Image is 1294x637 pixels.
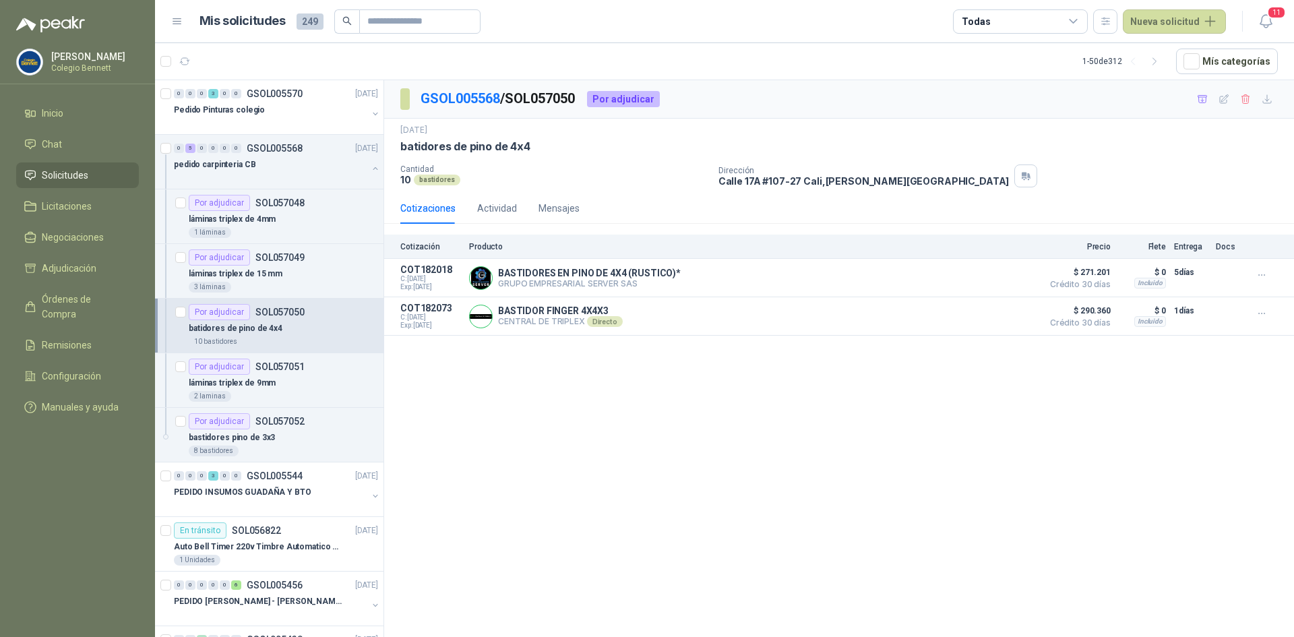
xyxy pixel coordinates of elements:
img: Company Logo [17,49,42,75]
a: 0 0 0 0 0 6 GSOL005456[DATE] PEDIDO [PERSON_NAME] - [PERSON_NAME] [174,577,381,620]
span: Solicitudes [42,168,88,183]
span: Negociaciones [42,230,104,245]
a: Órdenes de Compra [16,286,139,327]
a: Por adjudicarSOL057049láminas triplex de 15 mm3 láminas [155,244,383,299]
span: Inicio [42,106,63,121]
p: pedido carpinteria CB [174,158,255,171]
img: Logo peakr [16,16,85,32]
p: PEDIDO [PERSON_NAME] - [PERSON_NAME] [174,595,342,608]
p: 1 días [1174,303,1208,319]
p: batidores de pino de 4x4 [400,140,530,154]
a: Negociaciones [16,224,139,250]
a: Configuración [16,363,139,389]
span: Chat [42,137,62,152]
div: 0 [208,580,218,590]
span: Órdenes de Compra [42,292,126,322]
span: 249 [297,13,323,30]
p: PEDIDO INSUMOS GUADAÑA Y BTO [174,486,311,499]
div: 0 [174,144,184,153]
div: bastidores [414,175,460,185]
div: 0 [174,471,184,481]
span: Adjudicación [42,261,96,276]
p: SOL057051 [255,362,305,371]
span: 11 [1267,6,1286,19]
p: Colegio Bennett [51,64,135,72]
p: Docs [1216,242,1243,251]
p: [DATE] [355,470,378,483]
p: [DATE] [400,124,427,137]
a: GSOL005568 [421,90,500,107]
button: Nueva solicitud [1123,9,1226,34]
div: 1 Unidades [174,555,220,566]
div: Mensajes [538,201,580,216]
p: GSOL005570 [247,89,303,98]
p: [DATE] [355,579,378,592]
span: C: [DATE] [400,275,461,283]
p: SOL057048 [255,198,305,208]
div: Por adjudicar [587,91,660,107]
p: bastidores pino de 3x3 [189,431,275,444]
p: $ 0 [1119,303,1166,319]
a: Adjudicación [16,255,139,281]
h1: Mis solicitudes [199,11,286,31]
div: 0 [197,89,207,98]
div: 0 [231,471,241,481]
p: Calle 17A #107-27 Cali , [PERSON_NAME][GEOGRAPHIC_DATA] [718,175,1010,187]
a: 0 0 0 3 0 0 GSOL005544[DATE] PEDIDO INSUMOS GUADAÑA Y BTO [174,468,381,511]
img: Company Logo [470,267,492,289]
p: batidores de pino de 4x4 [189,322,282,335]
div: 0 [197,144,207,153]
div: 3 [208,89,218,98]
span: C: [DATE] [400,313,461,322]
div: 10 bastidores [189,336,243,347]
button: Mís categorías [1176,49,1278,74]
p: láminas triplex de 9mm [189,377,276,390]
a: Solicitudes [16,162,139,188]
p: SOL056822 [232,526,281,535]
button: 11 [1254,9,1278,34]
a: Por adjudicarSOL057048láminas triplex de 4mm1 láminas [155,189,383,244]
a: Manuales y ayuda [16,394,139,420]
div: Actividad [477,201,517,216]
p: Precio [1043,242,1111,251]
p: Entrega [1174,242,1208,251]
p: $ 0 [1119,264,1166,280]
p: Pedido Pinturas colegio [174,104,265,117]
div: 5 [185,144,195,153]
div: 0 [174,580,184,590]
p: Flete [1119,242,1166,251]
div: 0 [185,580,195,590]
a: Por adjudicarSOL057052bastidores pino de 3x38 bastidores [155,408,383,462]
div: 0 [185,89,195,98]
a: Chat [16,131,139,157]
a: Inicio [16,100,139,126]
p: Producto [469,242,1035,251]
p: 5 días [1174,264,1208,280]
div: 1 - 50 de 312 [1082,51,1165,72]
p: Cotización [400,242,461,251]
p: Auto Bell Timer 220v Timbre Automatico Para Colegios, Indust [174,541,342,553]
div: 0 [174,89,184,98]
div: Cotizaciones [400,201,456,216]
p: [PERSON_NAME] [51,52,135,61]
div: 0 [220,89,230,98]
span: $ 290.360 [1043,303,1111,319]
div: Por adjudicar [189,359,250,375]
p: BASTIDOR FINGER 4X4X3 [498,305,623,316]
p: GSOL005456 [247,580,303,590]
p: SOL057052 [255,417,305,426]
div: Por adjudicar [189,195,250,211]
a: Por adjudicarSOL057051láminas triplex de 9mm2 laminas [155,353,383,408]
a: 0 0 0 3 0 0 GSOL005570[DATE] Pedido Pinturas colegio [174,86,381,129]
div: 8 bastidores [189,446,239,456]
p: GSOL005544 [247,471,303,481]
div: 0 [220,580,230,590]
p: COT182018 [400,264,461,275]
span: Configuración [42,369,101,384]
div: Incluido [1134,278,1166,289]
div: 0 [220,144,230,153]
div: 0 [220,471,230,481]
div: 6 [231,580,241,590]
div: 0 [197,471,207,481]
span: Manuales y ayuda [42,400,119,415]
